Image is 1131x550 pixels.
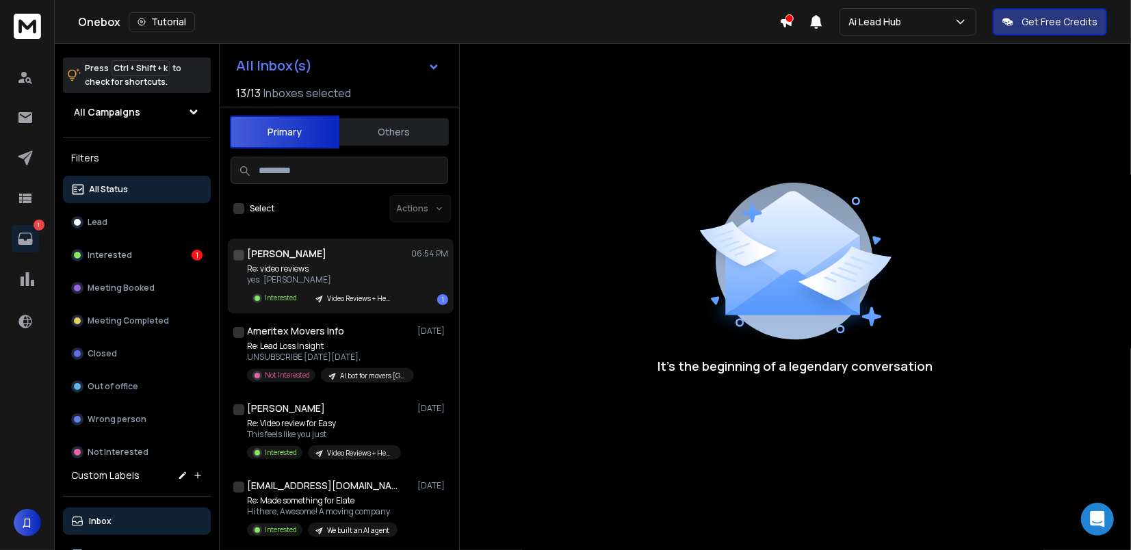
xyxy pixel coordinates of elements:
[89,184,128,195] p: All Status
[112,60,170,76] span: Ctrl + Shift + k
[88,381,138,392] p: Out of office
[63,209,211,236] button: Lead
[1022,15,1097,29] p: Get Free Credits
[1081,503,1114,536] div: Open Intercom Messenger
[88,217,107,228] p: Lead
[129,12,195,31] button: Tutorial
[265,370,310,380] p: Not Interested
[263,85,351,101] h3: Inboxes selected
[14,509,41,536] button: Д
[327,525,389,536] p: We built an AI agent
[63,340,211,367] button: Closed
[848,15,907,29] p: Ai Lead Hub
[63,508,211,535] button: Inbox
[658,356,933,376] p: It’s the beginning of a legendary conversation
[88,283,155,293] p: Meeting Booked
[247,352,411,363] p: UNSUBSCRIBE [DATE][DATE],
[89,516,112,527] p: Inbox
[63,406,211,433] button: Wrong person
[247,418,401,429] p: Re: Video review for Easy
[417,480,448,491] p: [DATE]
[63,438,211,466] button: Not Interested
[192,250,203,261] div: 1
[236,59,312,73] h1: All Inbox(s)
[411,248,448,259] p: 06:54 PM
[88,447,148,458] p: Not Interested
[63,241,211,269] button: Interested1
[247,402,325,415] h1: [PERSON_NAME]
[88,315,169,326] p: Meeting Completed
[225,52,451,79] button: All Inbox(s)
[247,324,344,338] h1: Ameritex Movers Info
[71,469,140,482] h3: Custom Labels
[88,348,117,359] p: Closed
[327,293,393,304] p: Video Reviews + HeyGen subflow
[12,225,39,252] a: 1
[85,62,181,89] p: Press to check for shortcuts.
[63,307,211,335] button: Meeting Completed
[230,116,339,148] button: Primary
[265,293,297,303] p: Interested
[247,341,411,352] p: Re: Lead Loss Insight
[247,429,401,440] p: This feels like you just
[247,479,398,493] h1: [EMAIL_ADDRESS][DOMAIN_NAME]
[417,326,448,337] p: [DATE]
[339,117,449,147] button: Others
[74,105,140,119] h1: All Campaigns
[88,414,146,425] p: Wrong person
[250,203,274,214] label: Select
[265,447,297,458] p: Interested
[78,12,779,31] div: Onebox
[88,250,132,261] p: Interested
[993,8,1107,36] button: Get Free Credits
[247,495,398,506] p: Re: Made something for Elate
[247,506,398,517] p: Hi there, Awesome! A moving company
[247,274,401,285] p: yes [PERSON_NAME]
[437,294,448,305] div: 1
[417,403,448,414] p: [DATE]
[236,85,261,101] span: 13 / 13
[340,371,406,381] p: AI bot for movers [GEOGRAPHIC_DATA]
[247,247,326,261] h1: [PERSON_NAME]
[265,525,297,535] p: Interested
[34,220,44,231] p: 1
[63,99,211,126] button: All Campaigns
[63,373,211,400] button: Out of office
[327,448,393,458] p: Video Reviews + HeyGen subflow
[63,148,211,168] h3: Filters
[247,263,401,274] p: Re: video reviews
[63,176,211,203] button: All Status
[63,274,211,302] button: Meeting Booked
